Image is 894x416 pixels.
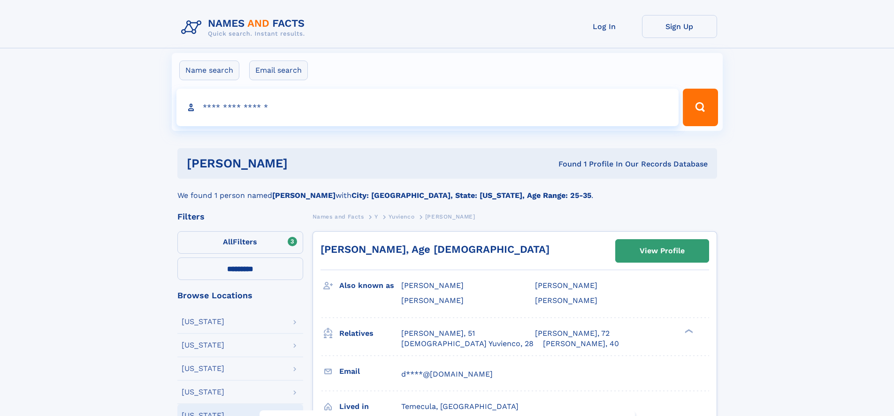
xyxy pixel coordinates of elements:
a: [PERSON_NAME], 72 [535,328,610,339]
div: View Profile [640,240,685,262]
button: Search Button [683,89,718,126]
a: [PERSON_NAME], 51 [401,328,475,339]
span: Temecula, [GEOGRAPHIC_DATA] [401,402,519,411]
div: [US_STATE] [182,388,224,396]
label: Email search [249,61,308,80]
div: Filters [177,212,303,221]
a: Y [374,211,378,222]
div: ❯ [682,328,694,334]
span: [PERSON_NAME] [425,213,475,220]
h1: [PERSON_NAME] [187,158,423,169]
label: Name search [179,61,239,80]
img: Logo Names and Facts [177,15,313,40]
h3: Email [339,363,401,379]
span: [PERSON_NAME] [535,296,597,305]
h3: Lived in [339,399,401,415]
a: Sign Up [642,15,717,38]
a: Yuvienco [389,211,414,222]
input: search input [176,89,679,126]
div: Found 1 Profile In Our Records Database [423,159,708,169]
div: We found 1 person named with . [177,179,717,201]
a: [DEMOGRAPHIC_DATA] Yuvienco, 28 [401,339,534,349]
b: City: [GEOGRAPHIC_DATA], State: [US_STATE], Age Range: 25-35 [351,191,591,200]
span: [PERSON_NAME] [401,281,464,290]
span: [PERSON_NAME] [401,296,464,305]
a: [PERSON_NAME], Age [DEMOGRAPHIC_DATA] [321,243,550,255]
div: [US_STATE] [182,341,224,349]
span: All [223,237,233,246]
h3: Also known as [339,278,401,294]
b: [PERSON_NAME] [272,191,336,200]
span: Y [374,213,378,220]
div: [US_STATE] [182,318,224,325]
span: Yuvienco [389,213,414,220]
a: [PERSON_NAME], 40 [543,339,619,349]
label: Filters [177,231,303,254]
div: Browse Locations [177,291,303,300]
div: [US_STATE] [182,365,224,372]
h3: Relatives [339,325,401,341]
a: Log In [567,15,642,38]
a: View Profile [616,240,709,262]
a: Names and Facts [313,211,364,222]
span: [PERSON_NAME] [535,281,597,290]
